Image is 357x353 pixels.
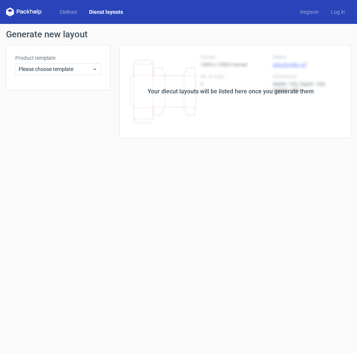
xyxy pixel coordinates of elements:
[294,8,325,16] a: Register
[83,8,129,16] a: Diecut layouts
[19,65,92,73] span: Please choose template
[54,8,83,16] a: Dielines
[325,8,351,16] a: Log in
[148,87,314,96] div: Your diecut layouts will be listed here once you generate them
[6,30,351,39] h1: Generate new layout
[15,54,101,62] label: Product template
